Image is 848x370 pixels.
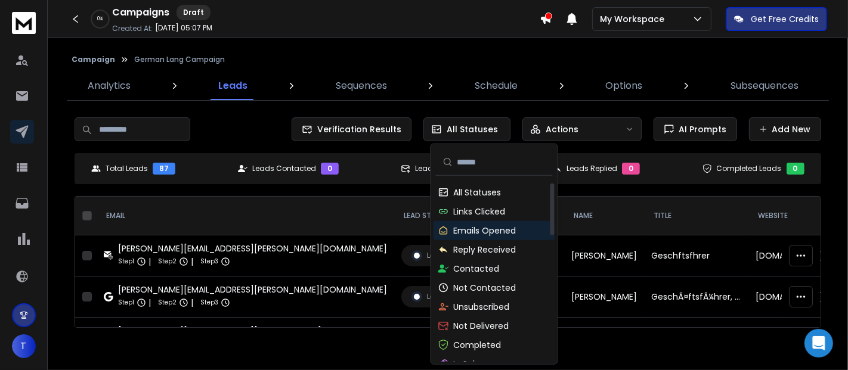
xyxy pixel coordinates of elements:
p: Sequences [336,79,387,93]
div: [PERSON_NAME][EMAIL_ADDRESS][PERSON_NAME][DOMAIN_NAME] [118,242,387,254]
span: AI Prompts [674,123,727,135]
p: Get Free Credits [751,13,819,25]
p: All Statuses [453,186,501,198]
td: Geschftsfhrer [644,235,748,276]
button: Campaign [72,55,115,64]
h1: Campaigns [112,5,169,20]
p: In Subsequence [453,358,520,370]
div: Lead [411,291,444,302]
p: Leads [218,79,247,93]
p: Subsequences [731,79,799,93]
p: Leads Opened [415,164,468,173]
p: [DATE] 05:07 PM [155,23,212,33]
p: Contacted [453,263,499,275]
a: Options [599,71,650,100]
p: Unsubscribed [453,301,509,313]
button: T [12,334,36,358]
button: Verification Results [292,117,411,141]
div: [PERSON_NAME][EMAIL_ADDRESS][DOMAIN_NAME] [118,325,321,337]
th: EMAIL [97,197,394,235]
p: Not Contacted [453,282,516,294]
a: Sequences [329,71,394,100]
p: Options [606,79,643,93]
button: Get Free Credits [726,7,827,31]
p: Created At: [112,24,153,33]
th: LEAD STATUS [394,197,564,235]
div: [PERSON_NAME][EMAIL_ADDRESS][PERSON_NAME][DOMAIN_NAME] [118,284,387,296]
p: | [148,297,151,309]
td: [PERSON_NAME] [564,318,644,359]
p: Analytics [88,79,131,93]
p: Step 3 [200,256,218,268]
p: Completed [453,339,501,351]
p: Reply Received [453,244,516,256]
a: Subsequences [723,71,806,100]
p: Not Delivered [453,320,509,332]
td: [PERSON_NAME] [564,235,644,276]
th: NAME [564,197,644,235]
p: Leads Contacted [252,164,316,173]
div: 87 [153,163,175,175]
td: [PERSON_NAME] [564,276,644,318]
p: Leads Replied [567,164,617,173]
div: Lead [411,250,444,261]
div: 0 [622,163,640,175]
p: Total Leads [106,164,148,173]
p: Completed Leads [717,164,782,173]
td: GeschÃ¤ftsfÃ¼hrer, Gesellschafter [644,276,748,318]
p: German Lang Campaign [134,55,225,64]
p: Step 2 [158,297,177,309]
button: Add New [749,117,821,141]
span: Verification Results [312,123,401,135]
p: All Statuses [447,123,498,135]
p: Step 3 [200,297,218,309]
p: Actions [546,123,578,135]
p: Schedule [475,79,518,93]
button: AI Prompts [654,117,737,141]
p: Step 2 [158,256,177,268]
div: 0 [787,163,804,175]
img: logo [12,12,36,34]
p: Emails Opened [453,225,516,237]
div: Draft [177,5,211,20]
p: | [148,256,151,268]
div: 0 [321,163,339,175]
p: Links Clicked [453,206,505,217]
p: | [191,256,193,268]
div: Open Intercom Messenger [804,329,833,357]
p: 0 % [97,15,103,23]
p: My Workspace [600,13,669,25]
p: Step 1 [118,297,134,309]
a: Leads [211,71,255,100]
a: Analytics [81,71,138,100]
p: Step 1 [118,256,134,268]
td: CEO [644,318,748,359]
th: title [644,197,748,235]
a: Schedule [468,71,525,100]
p: | [191,297,193,309]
